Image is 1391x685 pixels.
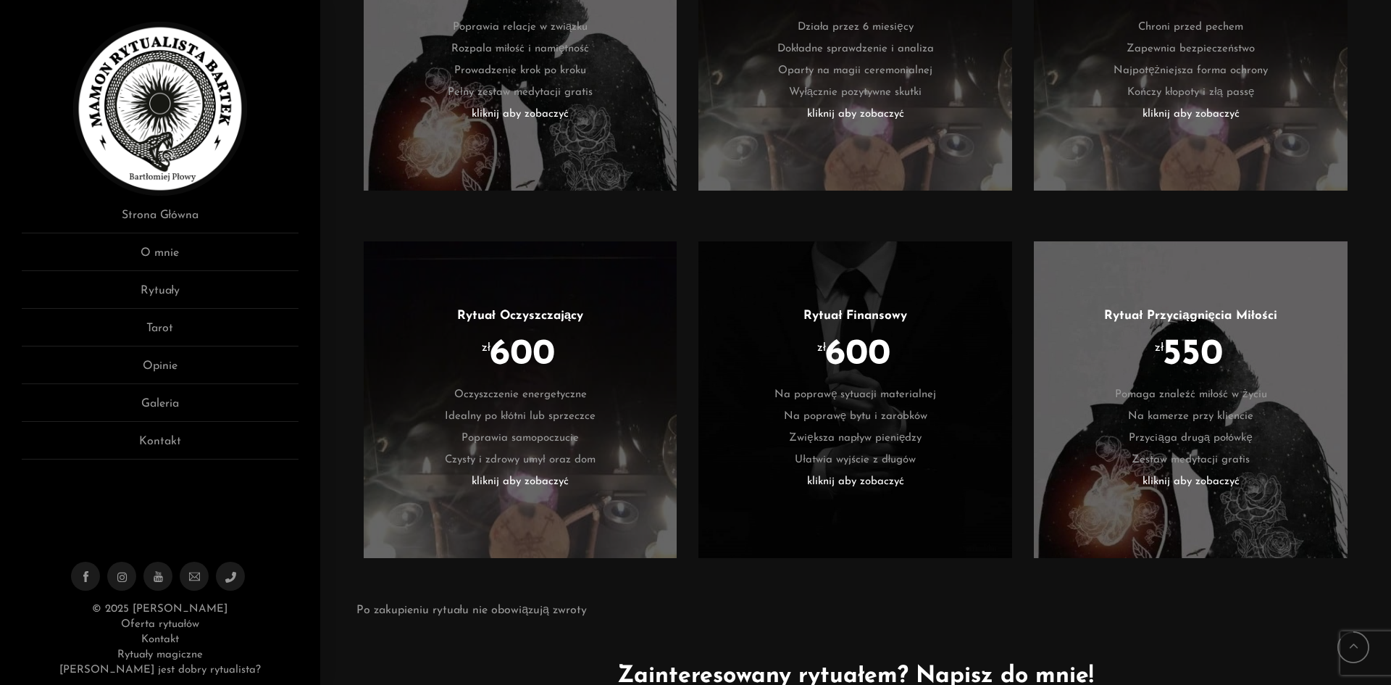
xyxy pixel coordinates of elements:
li: Pełny zestaw medytacji gratis [385,82,656,104]
a: Rytuał Finansowy [803,310,907,322]
a: Galeria [22,395,298,422]
a: Rytuały [22,282,298,309]
a: Rytuał Oczyszczający [457,310,583,322]
li: Poprawia relacje w związku [385,17,656,38]
a: Oferta rytuałów [121,619,199,630]
li: Na poprawę sytuacji materialnej [720,384,990,406]
li: kliknij aby zobaczyć [720,471,990,493]
sup: zł [817,341,826,354]
li: Ułatwia wyjście z długów [720,449,990,471]
li: Na kamerze przy kliencie [1056,406,1326,428]
li: Oczyszczenie energetyczne [385,384,656,406]
li: Zestaw medytacji gratis [1056,449,1326,471]
li: Przyciąga drugą połówkę [1056,428,1326,449]
li: Poprawia samopoczucie [385,428,656,449]
a: Strona Główna [22,207,298,233]
li: Chroni przed pechem [1056,17,1326,38]
a: Tarot [22,320,298,346]
li: Na poprawę bytu i zarobków [720,406,990,428]
li: Zwiększa napływ pieniędzy [720,428,990,449]
a: [PERSON_NAME] jest dobry rytualista? [59,665,261,676]
li: kliknij aby zobaczyć [1056,104,1326,125]
li: Czysty i zdrowy umył oraz dom [385,449,656,471]
span: 600 [825,347,890,362]
li: Oparty na magii ceremonialnej [720,60,990,82]
a: Kontakt [22,433,298,460]
a: O mnie [22,244,298,271]
img: Rytualista Bartek [73,22,247,196]
li: Rozpala miłość i namiętność [385,38,656,60]
li: Zapewnia bezpieczeństwo [1056,38,1326,60]
span: 550 [1163,347,1223,362]
li: kliknij aby zobaczyć [1056,471,1326,493]
li: Kończy kłopoty i złą passę [1056,82,1326,104]
span: 600 [490,347,555,362]
li: Wyłącznie pozytywne skutki [720,82,990,104]
a: Opinie [22,357,298,384]
li: Idealny po kłótni lub sprzeczce [385,406,656,428]
li: Działa przez 6 miesięcy [720,17,990,38]
li: Pomaga znaleźć miłość w życiu [1056,384,1326,406]
sup: zł [482,341,490,354]
li: Prowadzenie krok po kroku [385,60,656,82]
li: Dokładne sprawdzenie i analiza [720,38,990,60]
li: Najpotężniejsza forma ochrony [1056,60,1326,82]
sup: zł [1155,341,1164,354]
p: Po zakupieniu rytuału nie obowiązują zwroty [356,602,587,619]
a: Rytuały magiczne [117,649,203,660]
li: kliknij aby zobaczyć [720,104,990,125]
li: kliknij aby zobaczyć [385,104,656,125]
a: Kontakt [141,634,179,645]
li: kliknij aby zobaczyć [385,471,656,493]
a: Rytuał Przyciągnięcia Miłości [1104,310,1277,322]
